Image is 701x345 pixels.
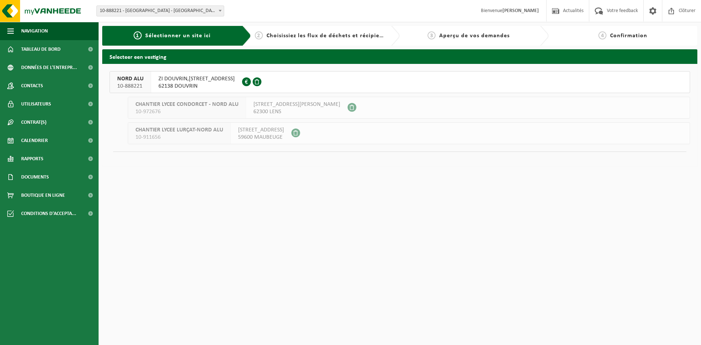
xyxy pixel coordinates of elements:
span: NORD ALU [117,75,143,83]
span: Calendrier [21,131,48,150]
span: Contacts [21,77,43,95]
span: Données de l'entrepr... [21,58,77,77]
span: 2 [255,31,263,39]
span: [STREET_ADDRESS][PERSON_NAME] [253,101,340,108]
span: Confirmation [610,33,647,39]
span: Boutique en ligne [21,186,65,204]
span: Documents [21,168,49,186]
span: 10-888221 [117,83,143,90]
button: NORD ALU 10-888221 ZI DOUVRIN,[STREET_ADDRESS]62138 DOUVRIN [110,71,690,93]
span: Contrat(s) [21,113,46,131]
span: 10-911656 [135,134,223,141]
span: Rapports [21,150,43,168]
span: Conditions d'accepta... [21,204,76,223]
span: Sélectionner un site ici [145,33,211,39]
span: 62138 DOUVRIN [158,83,235,90]
span: Choisissiez les flux de déchets et récipients [267,33,388,39]
span: 59600 MAUBEUGE [238,134,284,141]
span: [STREET_ADDRESS] [238,126,284,134]
span: ZI DOUVRIN,[STREET_ADDRESS] [158,75,235,83]
span: CHANTIER LYCEE CONDORCET - NORD ALU [135,101,238,108]
span: Tableau de bord [21,40,61,58]
span: 10-972676 [135,108,238,115]
span: Navigation [21,22,48,40]
span: 3 [428,31,436,39]
span: 10-888221 - NORD ALU - DOUVRIN [96,5,224,16]
span: 10-888221 - NORD ALU - DOUVRIN [97,6,224,16]
h2: Selecteer een vestiging [102,49,697,64]
span: Utilisateurs [21,95,51,113]
span: Aperçu de vos demandes [439,33,510,39]
span: 62300 LENS [253,108,340,115]
span: CHANTIER LYCEE LURÇAT-NORD ALU [135,126,223,134]
strong: [PERSON_NAME] [502,8,539,14]
span: 4 [598,31,606,39]
span: 1 [134,31,142,39]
